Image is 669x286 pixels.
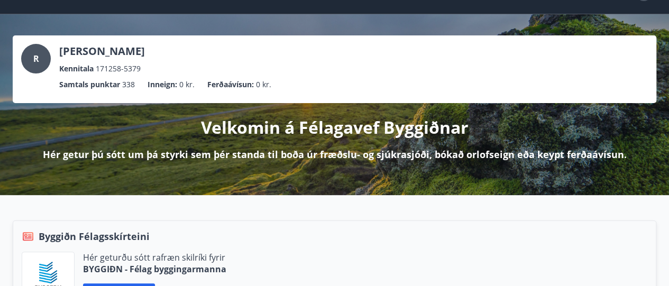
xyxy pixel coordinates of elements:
p: Inneign : [148,79,177,90]
p: Hér geturðu sótt rafræn skilríki fyrir [83,252,226,263]
span: 338 [122,79,135,90]
p: Ferðaávísun : [207,79,254,90]
p: [PERSON_NAME] [59,44,145,59]
span: R [33,53,39,64]
span: Byggiðn Félagsskírteini [39,229,150,243]
p: Hér getur þú sótt um þá styrki sem þér standa til boða úr fræðslu- og sjúkrasjóði, bókað orlofsei... [43,147,627,161]
p: BYGGIÐN - Félag byggingarmanna [83,263,226,275]
span: 171258-5379 [96,63,141,75]
p: Velkomin á Félagavef Byggiðnar [201,116,469,139]
span: 0 kr. [256,79,271,90]
p: Kennitala [59,63,94,75]
span: 0 kr. [179,79,195,90]
p: Samtals punktar [59,79,120,90]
